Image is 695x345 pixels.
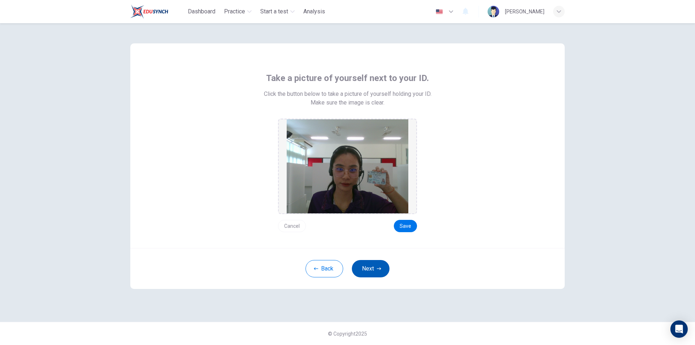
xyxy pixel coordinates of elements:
[670,320,688,338] div: Open Intercom Messenger
[264,90,431,98] span: Click the button below to take a picture of yourself holding your ID.
[505,7,544,16] div: [PERSON_NAME]
[188,7,215,16] span: Dashboard
[311,98,384,107] span: Make sure the image is clear.
[303,7,325,16] span: Analysis
[224,7,245,16] span: Practice
[130,4,168,19] img: Train Test logo
[352,260,389,277] button: Next
[260,7,288,16] span: Start a test
[435,9,444,14] img: en
[287,119,408,213] img: preview screemshot
[257,5,298,18] button: Start a test
[394,220,417,232] button: Save
[300,5,328,18] button: Analysis
[185,5,218,18] button: Dashboard
[221,5,254,18] button: Practice
[266,72,429,84] span: Take a picture of yourself next to your ID.
[306,260,343,277] button: Back
[130,4,185,19] a: Train Test logo
[328,331,367,337] span: © Copyright 2025
[278,220,306,232] button: Cancel
[488,6,499,17] img: Profile picture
